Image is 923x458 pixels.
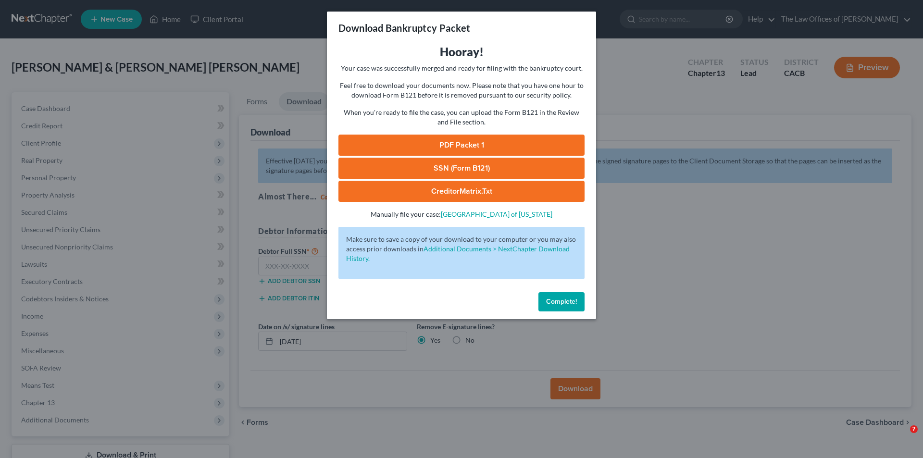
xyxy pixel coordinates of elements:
a: CreditorMatrix.txt [338,181,585,202]
p: Feel free to download your documents now. Please note that you have one hour to download Form B12... [338,81,585,100]
p: Manually file your case: [338,210,585,219]
h3: Hooray! [338,44,585,60]
span: Complete! [546,297,577,306]
p: Make sure to save a copy of your download to your computer or you may also access prior downloads in [346,235,577,263]
a: [GEOGRAPHIC_DATA] of [US_STATE] [441,210,552,218]
p: When you're ready to file the case, you can upload the Form B121 in the Review and File section. [338,108,585,127]
a: SSN (Form B121) [338,158,585,179]
p: Your case was successfully merged and ready for filing with the bankruptcy court. [338,63,585,73]
button: Complete! [538,292,585,311]
h3: Download Bankruptcy Packet [338,21,470,35]
span: 7 [910,425,918,433]
a: PDF Packet 1 [338,135,585,156]
a: Additional Documents > NextChapter Download History. [346,245,570,262]
iframe: Intercom live chat [890,425,913,448]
